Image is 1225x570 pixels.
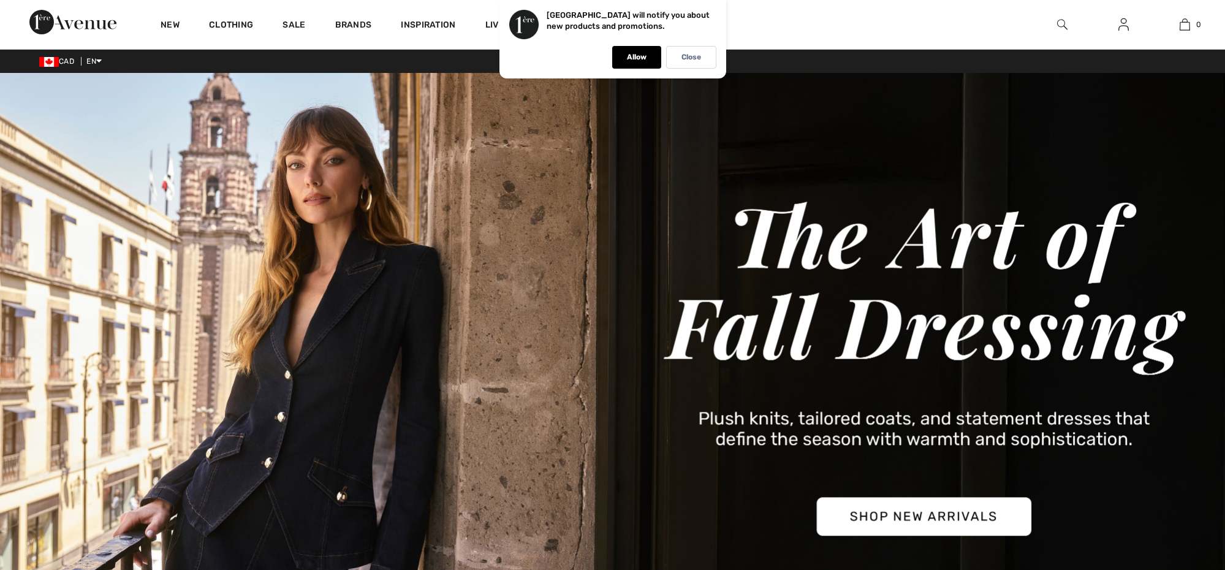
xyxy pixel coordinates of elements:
[401,20,455,32] span: Inspiration
[627,53,647,62] p: Allow
[39,57,59,67] img: Canadian Dollar
[1196,19,1201,30] span: 0
[1148,533,1213,564] iframe: Opens a widget where you can find more information
[1155,17,1215,32] a: 0
[283,20,305,32] a: Sale
[161,20,180,32] a: New
[39,57,79,66] span: CAD
[547,10,710,31] p: [GEOGRAPHIC_DATA] will notify you about new products and promotions.
[485,18,504,31] a: Live
[1057,17,1068,32] img: search the website
[1109,17,1139,32] a: Sign In
[1180,17,1190,32] img: My Bag
[86,57,102,66] span: EN
[1118,17,1129,32] img: My Info
[209,20,253,32] a: Clothing
[681,53,701,62] p: Close
[335,20,372,32] a: Brands
[29,10,116,34] img: 1ère Avenue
